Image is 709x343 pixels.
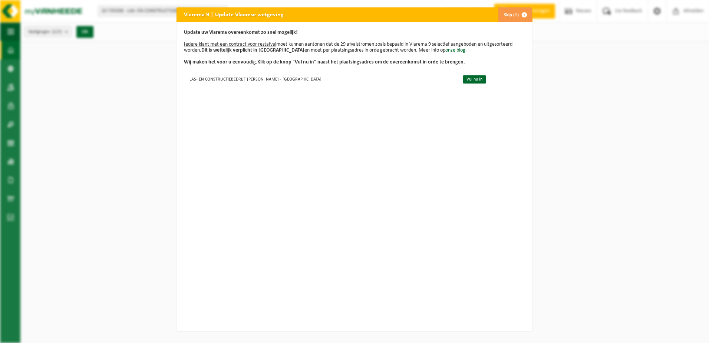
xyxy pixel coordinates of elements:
h2: Vlarema 9 | Update Vlaamse wetgeving [177,7,291,22]
td: LAS- EN CONSTRUCTIEBEDRIJF [PERSON_NAME] - [GEOGRAPHIC_DATA] [184,73,456,85]
b: Klik op de knop "Vul nu in" naast het plaatsingsadres om de overeenkomst in orde te brengen. [184,59,465,65]
a: onze blog. [445,48,467,53]
u: Iedere klant met een contract voor restafval [184,42,276,47]
button: Skip (1) [498,7,532,22]
b: Update uw Vlarema overeenkomst zo snel mogelijk! [184,30,298,35]
b: Dit is wettelijk verplicht in [GEOGRAPHIC_DATA] [201,48,304,53]
a: Vul nu in [463,75,486,84]
p: moet kunnen aantonen dat de 29 afvalstromen zoals bepaald in Vlarema 9 selectief aangeboden en ui... [184,30,525,65]
u: Wij maken het voor u eenvoudig. [184,59,257,65]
